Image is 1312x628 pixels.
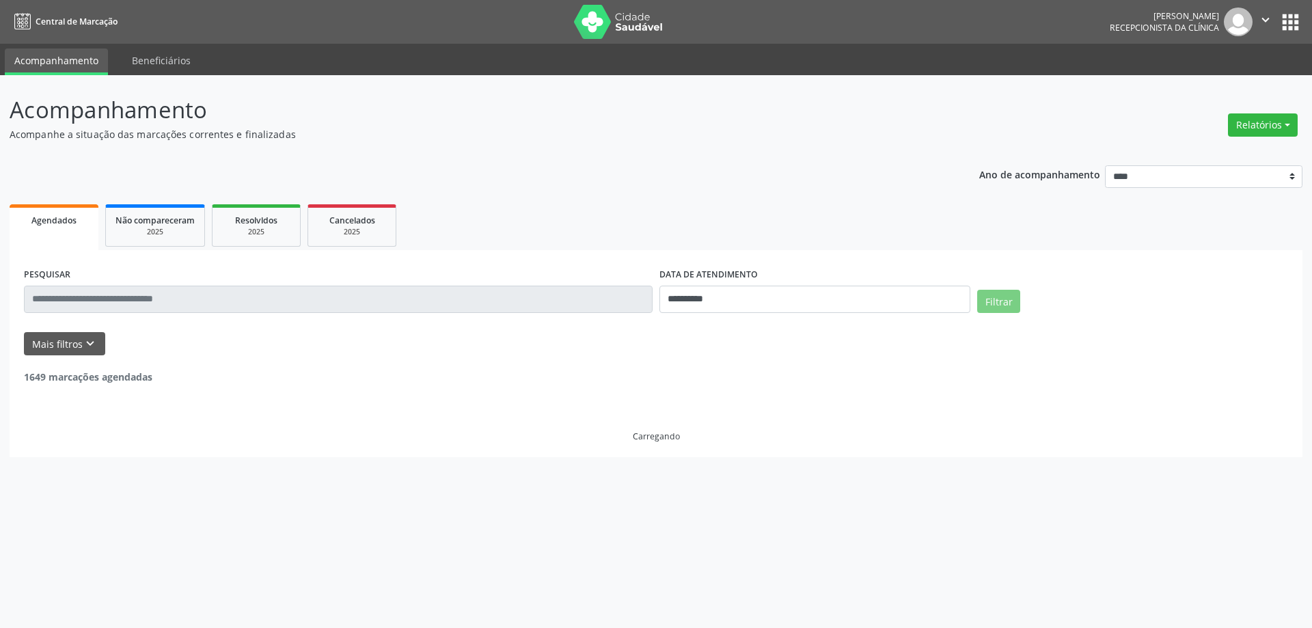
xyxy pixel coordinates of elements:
span: Recepcionista da clínica [1110,22,1219,33]
span: Agendados [31,215,77,226]
strong: 1649 marcações agendadas [24,370,152,383]
label: PESQUISAR [24,264,70,286]
button:  [1253,8,1279,36]
span: Central de Marcação [36,16,118,27]
p: Ano de acompanhamento [979,165,1100,182]
span: Resolvidos [235,215,277,226]
p: Acompanhamento [10,93,914,127]
a: Central de Marcação [10,10,118,33]
a: Acompanhamento [5,49,108,75]
i: keyboard_arrow_down [83,336,98,351]
span: Cancelados [329,215,375,226]
div: 2025 [222,227,290,237]
img: img [1224,8,1253,36]
span: Não compareceram [115,215,195,226]
label: DATA DE ATENDIMENTO [659,264,758,286]
p: Acompanhe a situação das marcações correntes e finalizadas [10,127,914,141]
div: Carregando [633,431,680,442]
div: 2025 [115,227,195,237]
div: [PERSON_NAME] [1110,10,1219,22]
a: Beneficiários [122,49,200,72]
button: Relatórios [1228,113,1298,137]
i:  [1258,12,1273,27]
button: apps [1279,10,1302,34]
div: 2025 [318,227,386,237]
button: Filtrar [977,290,1020,313]
button: Mais filtroskeyboard_arrow_down [24,332,105,356]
